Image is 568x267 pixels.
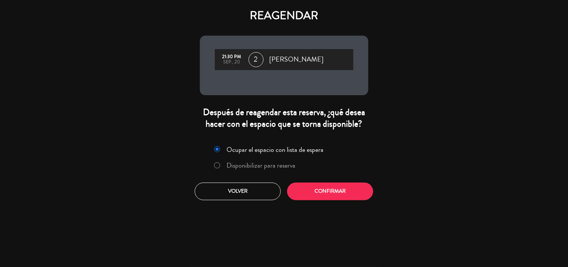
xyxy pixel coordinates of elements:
[270,54,324,65] span: [PERSON_NAME]
[219,60,245,65] div: sep., 20
[249,52,264,67] span: 2
[200,9,368,22] h4: REAGENDAR
[195,183,281,200] button: Volver
[227,162,295,169] label: Disponibilizar para reserva
[287,183,373,200] button: Confirmar
[227,146,324,153] label: Ocupar el espacio con lista de espera
[200,106,368,130] div: Después de reagendar esta reserva, ¿qué desea hacer con el espacio que se torna disponible?
[219,54,245,60] div: 21:30 PM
